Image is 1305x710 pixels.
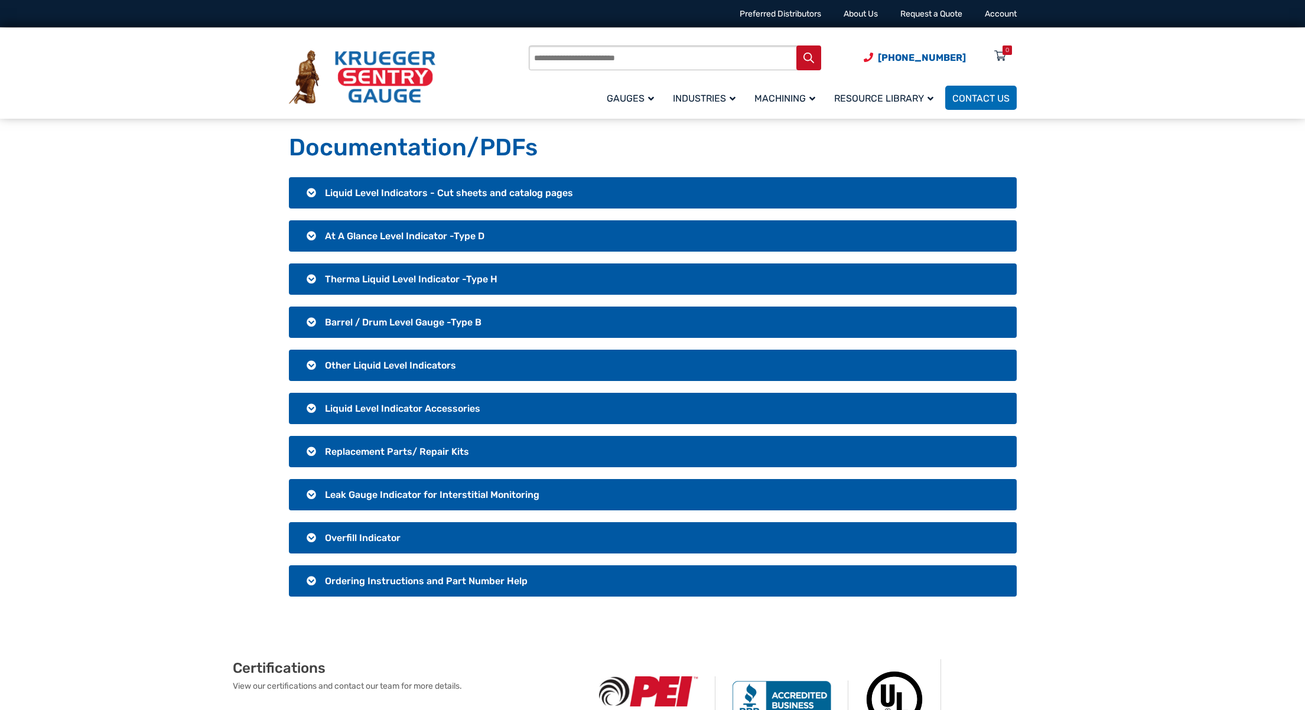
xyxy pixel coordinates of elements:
a: Request a Quote [900,9,962,19]
div: 0 [1005,45,1009,55]
span: Ordering Instructions and Part Number Help [325,575,528,587]
a: Industries [666,84,747,112]
span: Replacement Parts/ Repair Kits [325,446,469,457]
a: Account [985,9,1017,19]
span: Therma Liquid Level Indicator -Type H [325,273,497,285]
a: Preferred Distributors [740,9,821,19]
span: Leak Gauge Indicator for Interstitial Monitoring [325,489,539,500]
a: About Us [844,9,878,19]
span: Overfill Indicator [325,532,401,543]
p: View our certifications and contact our team for more details. [233,680,582,692]
h1: Documentation/PDFs [289,133,1017,162]
a: Gauges [600,84,666,112]
span: Other Liquid Level Indicators [325,360,456,371]
span: Machining [754,93,815,104]
span: [PHONE_NUMBER] [878,52,966,63]
span: Industries [673,93,736,104]
span: Barrel / Drum Level Gauge -Type B [325,317,481,328]
span: Contact Us [952,93,1010,104]
img: Krueger Sentry Gauge [289,50,435,105]
span: Liquid Level Indicator Accessories [325,403,480,414]
h2: Certifications [233,659,582,677]
a: Machining [747,84,827,112]
span: Resource Library [834,93,933,104]
span: Liquid Level Indicators - Cut sheets and catalog pages [325,187,573,198]
a: Phone Number (920) 434-8860 [864,50,966,65]
a: Resource Library [827,84,945,112]
span: At A Glance Level Indicator -Type D [325,230,484,242]
a: Contact Us [945,86,1017,110]
span: Gauges [607,93,654,104]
